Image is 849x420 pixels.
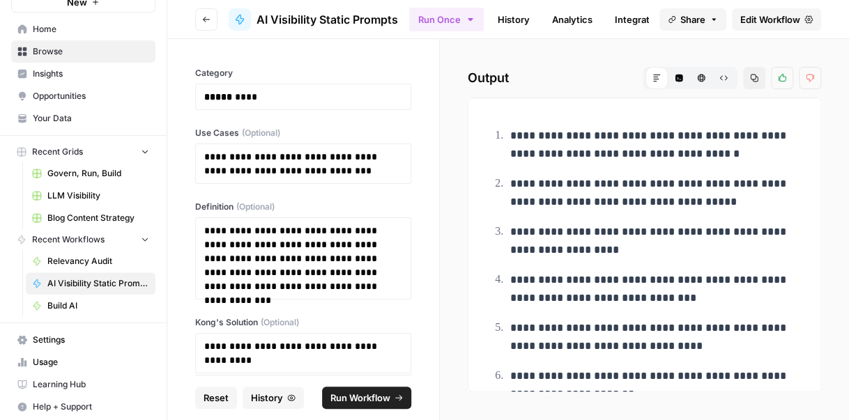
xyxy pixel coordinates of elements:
[33,334,149,346] span: Settings
[11,141,155,162] button: Recent Grids
[26,185,155,207] a: LLM Visibility
[680,13,705,26] span: Share
[32,146,83,158] span: Recent Grids
[195,127,411,139] label: Use Cases
[33,68,149,80] span: Insights
[261,316,299,329] span: (Optional)
[11,229,155,250] button: Recent Workflows
[47,300,149,312] span: Build AI
[236,201,275,213] span: (Optional)
[33,356,149,368] span: Usage
[11,40,155,63] a: Browse
[330,391,390,405] span: Run Workflow
[11,373,155,396] a: Learning Hub
[489,8,538,31] a: History
[33,378,149,391] span: Learning Hub
[195,67,411,79] label: Category
[47,255,149,267] span: Relevancy Audit
[544,8,601,31] a: Analytics
[32,233,105,246] span: Recent Workflows
[26,272,155,295] a: AI Visibility Static Prompts
[322,387,411,409] button: Run Workflow
[26,207,155,229] a: Blog Content Strategy
[468,67,821,89] h2: Output
[243,387,304,409] button: History
[251,391,283,405] span: History
[195,316,411,329] label: Kong's Solution
[257,11,398,28] span: AI Visibility Static Prompts
[229,8,398,31] a: AI Visibility Static Prompts
[740,13,800,26] span: Edit Workflow
[11,329,155,351] a: Settings
[195,201,411,213] label: Definition
[659,8,726,31] button: Share
[33,90,149,102] span: Opportunities
[47,189,149,202] span: LLM Visibility
[33,45,149,58] span: Browse
[47,212,149,224] span: Blog Content Strategy
[26,295,155,317] a: Build AI
[47,277,149,290] span: AI Visibility Static Prompts
[47,167,149,180] span: Govern, Run, Build
[11,351,155,373] a: Usage
[33,400,149,413] span: Help + Support
[11,85,155,107] a: Opportunities
[11,396,155,418] button: Help + Support
[732,8,821,31] a: Edit Workflow
[409,8,484,31] button: Run Once
[26,250,155,272] a: Relevancy Audit
[11,18,155,40] a: Home
[26,162,155,185] a: Govern, Run, Build
[242,127,280,139] span: (Optional)
[11,107,155,130] a: Your Data
[204,391,229,405] span: Reset
[11,63,155,85] a: Insights
[33,23,149,36] span: Home
[606,8,664,31] a: Integrate
[33,112,149,125] span: Your Data
[195,387,237,409] button: Reset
